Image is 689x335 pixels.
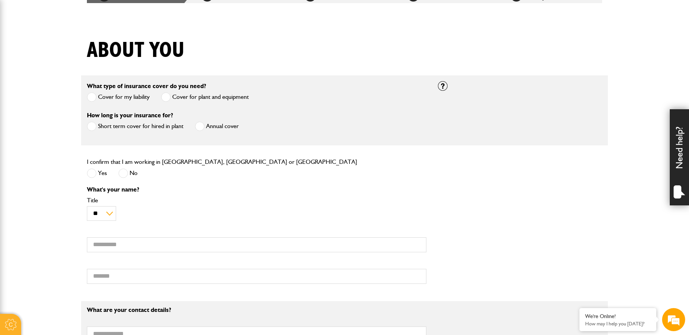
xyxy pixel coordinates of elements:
label: I confirm that I am working in [GEOGRAPHIC_DATA], [GEOGRAPHIC_DATA] or [GEOGRAPHIC_DATA] [87,159,357,165]
img: d_20077148190_company_1631870298795_20077148190 [13,43,32,53]
div: Need help? [670,109,689,205]
label: Cover for my liability [87,92,150,102]
div: Chat with us now [40,43,129,53]
em: Start Chat [105,237,140,247]
p: What's your name? [87,187,426,193]
label: Annual cover [195,122,239,131]
label: No [118,168,138,178]
textarea: Type your message and hit 'Enter' [10,139,140,230]
input: Enter your email address [10,94,140,111]
label: How long is your insurance for? [87,112,173,118]
h1: About you [87,38,185,63]
p: How may I help you today? [585,321,651,327]
p: What are your contact details? [87,307,426,313]
label: Yes [87,168,107,178]
label: What type of insurance cover do you need? [87,83,206,89]
label: Title [87,197,426,203]
input: Enter your last name [10,71,140,88]
input: Enter your phone number [10,117,140,133]
div: We're Online! [585,313,651,320]
div: Minimize live chat window [126,4,145,22]
label: Short term cover for hired in plant [87,122,183,131]
label: Cover for plant and equipment [161,92,249,102]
